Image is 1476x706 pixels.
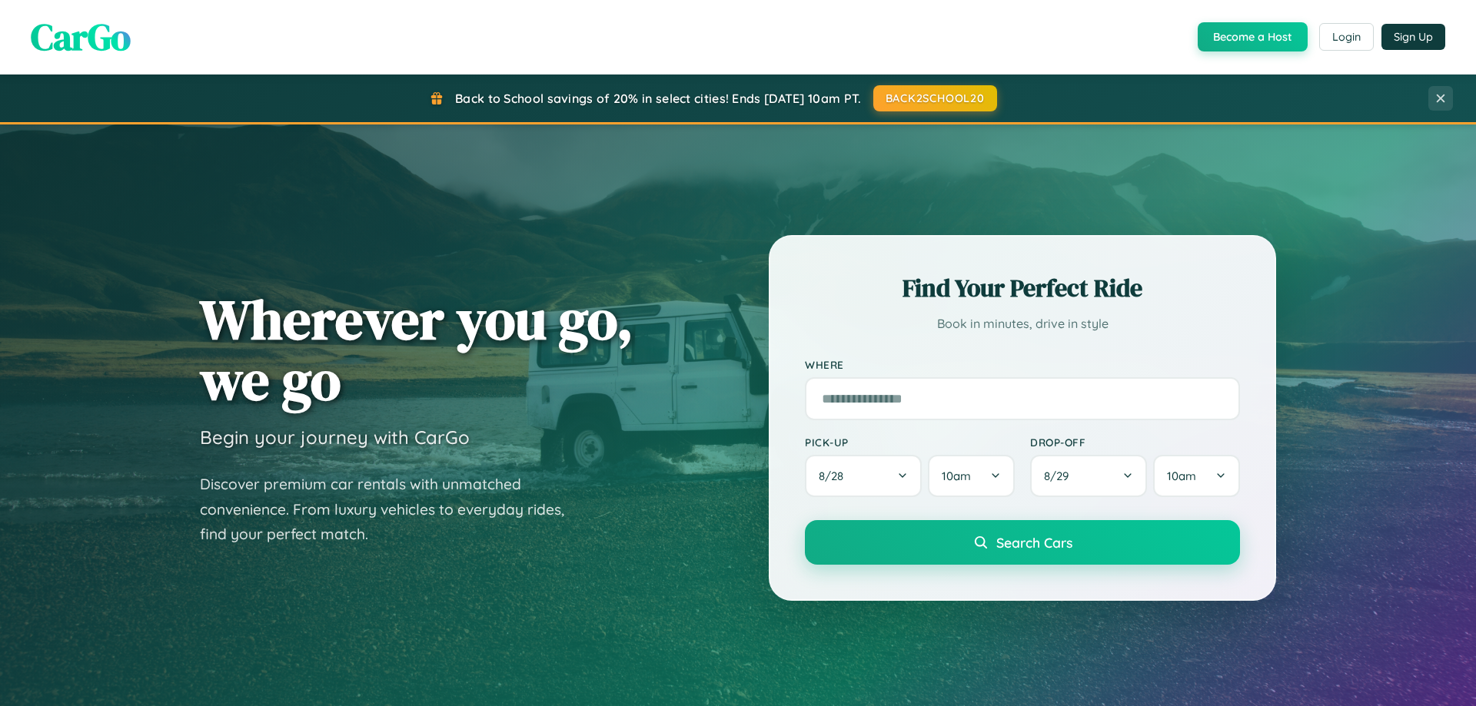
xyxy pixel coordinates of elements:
label: Pick-up [805,436,1015,449]
button: Login [1319,23,1374,51]
button: Sign Up [1381,24,1445,50]
span: CarGo [31,12,131,62]
button: 10am [928,455,1015,497]
span: 8 / 29 [1044,469,1076,483]
span: Back to School savings of 20% in select cities! Ends [DATE] 10am PT. [455,91,861,106]
label: Drop-off [1030,436,1240,449]
button: Become a Host [1198,22,1308,51]
h2: Find Your Perfect Ride [805,271,1240,305]
h3: Begin your journey with CarGo [200,426,470,449]
button: BACK2SCHOOL20 [873,85,997,111]
span: Search Cars [996,534,1072,551]
label: Where [805,358,1240,371]
h1: Wherever you go, we go [200,289,633,410]
button: 10am [1153,455,1240,497]
p: Book in minutes, drive in style [805,313,1240,335]
button: 8/29 [1030,455,1147,497]
span: 8 / 28 [819,469,851,483]
button: Search Cars [805,520,1240,565]
button: 8/28 [805,455,922,497]
p: Discover premium car rentals with unmatched convenience. From luxury vehicles to everyday rides, ... [200,472,584,547]
span: 10am [1167,469,1196,483]
span: 10am [942,469,971,483]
